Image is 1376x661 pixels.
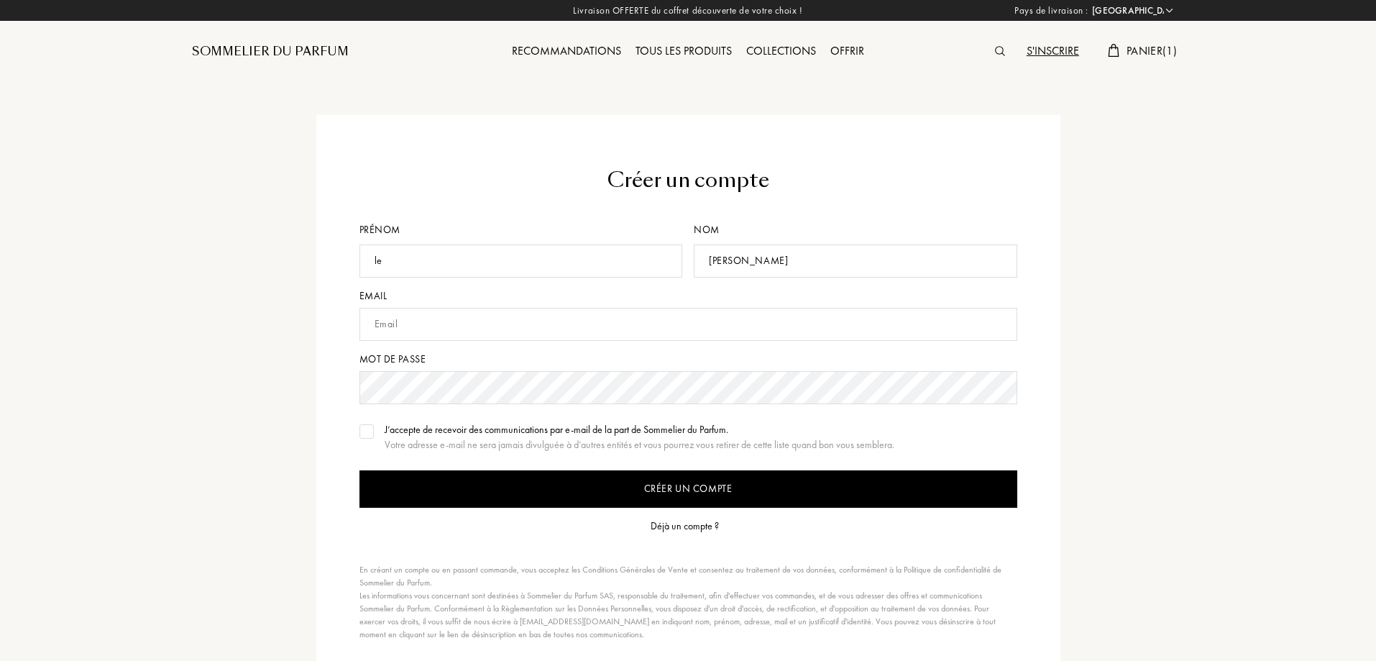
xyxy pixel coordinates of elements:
div: Déjà un compte ? [651,519,719,534]
a: Tous les produits [628,43,739,58]
div: Mot de passe [359,352,1017,367]
input: Prénom [359,245,683,278]
img: search_icn.svg [995,46,1005,56]
a: Déjà un compte ? [651,519,726,534]
input: Nom [694,245,1017,278]
div: Nom [694,222,1017,237]
div: Prénom [359,222,689,237]
img: cart.svg [1108,44,1119,57]
a: Recommandations [505,43,628,58]
div: Recommandations [505,42,628,61]
span: Panier ( 1 ) [1127,43,1177,58]
div: Offrir [823,42,871,61]
a: Collections [739,43,823,58]
div: S'inscrire [1019,42,1086,61]
div: Votre adresse e-mail ne sera jamais divulguée à d’autres entités et vous pourrez vous retirer de ... [385,437,894,452]
img: valide.svg [362,428,372,435]
a: Sommelier du Parfum [192,43,349,60]
div: Email [359,288,1017,304]
span: Pays de livraison : [1014,4,1088,18]
div: J’accepte de recevoir des communications par e-mail de la part de Sommelier du Parfum. [385,422,894,437]
a: Offrir [823,43,871,58]
div: Collections [739,42,823,61]
div: Créer un compte [359,165,1017,196]
a: S'inscrire [1019,43,1086,58]
div: En créant un compte ou en passant commande, vous acceptez les Conditions Générales de Vente et co... [359,563,1010,641]
input: Créer un compte [359,470,1017,508]
div: Tous les produits [628,42,739,61]
input: Email [359,308,1017,341]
